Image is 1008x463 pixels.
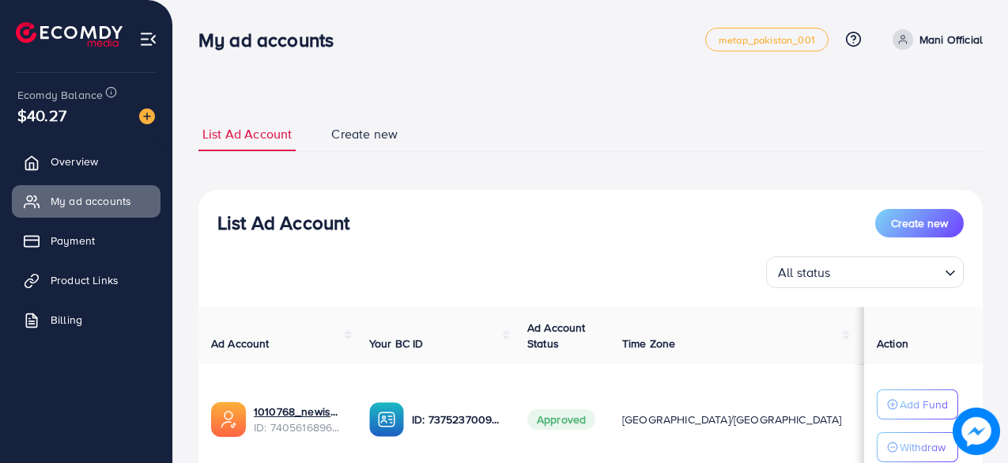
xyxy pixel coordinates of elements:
img: menu [139,30,157,48]
img: ic-ads-acc.e4c84228.svg [211,402,246,437]
button: Add Fund [877,389,958,419]
button: Create new [875,209,964,237]
span: Ecomdy Balance [17,87,103,103]
span: [GEOGRAPHIC_DATA]/[GEOGRAPHIC_DATA] [622,412,842,427]
h3: List Ad Account [217,211,349,234]
span: Time Zone [622,336,675,351]
img: logo [16,22,123,47]
a: Product Links [12,264,160,296]
a: Billing [12,304,160,336]
input: Search for option [836,258,938,284]
p: Withdraw [900,438,946,457]
a: Mani Official [886,29,983,50]
p: Mani Official [919,30,983,49]
p: Add Fund [900,395,948,414]
span: Action [877,336,908,351]
span: ID: 7405616896047104017 [254,419,344,435]
a: My ad accounts [12,185,160,217]
span: Payment [51,233,95,249]
a: metap_pakistan_001 [705,28,829,51]
img: image [139,108,155,124]
span: Create new [331,125,398,143]
span: List Ad Account [202,125,292,143]
span: Ad Account Status [527,320,586,351]
span: Ad Account [211,336,270,351]
span: Your BC ID [369,336,424,351]
span: Product Links [51,272,119,288]
span: Create new [891,215,948,231]
span: Overview [51,154,98,169]
span: metap_pakistan_001 [719,35,815,45]
span: $40.27 [17,104,66,127]
img: ic-ba-acc.ded83a64.svg [369,402,404,437]
img: image [953,408,1000,455]
div: Search for option [766,256,964,288]
span: My ad accounts [51,193,131,209]
h3: My ad accounts [198,28,346,51]
a: Payment [12,225,160,256]
a: 1010768_newishrat011_1724254562912 [254,404,344,419]
p: ID: 7375237009410899984 [412,410,502,429]
a: Overview [12,146,160,177]
span: Approved [527,409,595,430]
span: Billing [51,312,82,328]
span: All status [775,261,834,284]
button: Withdraw [877,432,958,462]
